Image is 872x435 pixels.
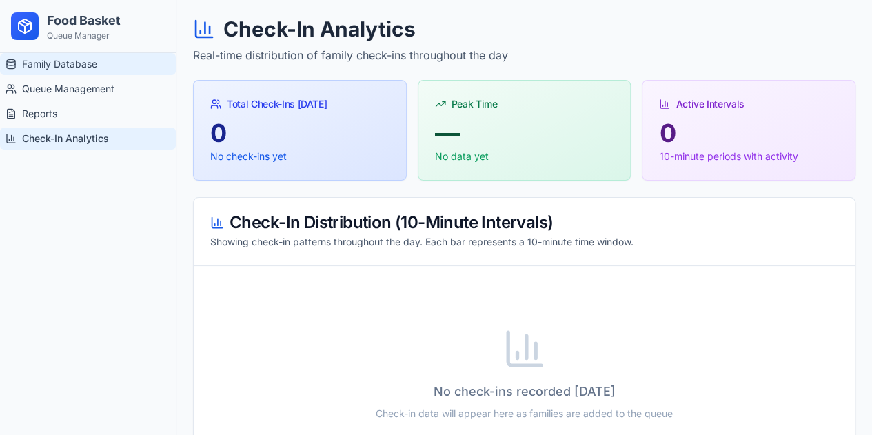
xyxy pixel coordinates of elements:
div: Active Intervals [659,97,838,111]
span: Queue Management [22,82,114,96]
div: 0 [659,119,838,147]
div: Total Check-Ins [DATE] [210,97,389,111]
p: Real-time distribution of family check-ins throughout the day [193,47,855,63]
div: Peak Time [435,97,614,111]
div: Check-In Distribution (10-Minute Intervals) [210,214,838,231]
h1: Check-In Analytics [193,17,855,41]
p: Check-in data will appear here as families are added to the queue [210,407,838,421]
span: Family Database [22,57,97,71]
div: — [435,119,614,147]
p: Queue Manager [47,30,121,41]
p: No check-ins recorded [DATE] [210,382,838,401]
p: No check-ins yet [210,150,389,163]
div: 0 [210,119,389,147]
p: Showing check-in patterns throughout the day. Each bar represents a 10-minute time window. [210,235,838,249]
p: 10-minute periods with activity [659,150,838,163]
span: Reports [22,107,57,121]
h1: Food Basket [47,11,121,30]
span: Check-In Analytics [22,132,109,145]
p: No data yet [435,150,614,163]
